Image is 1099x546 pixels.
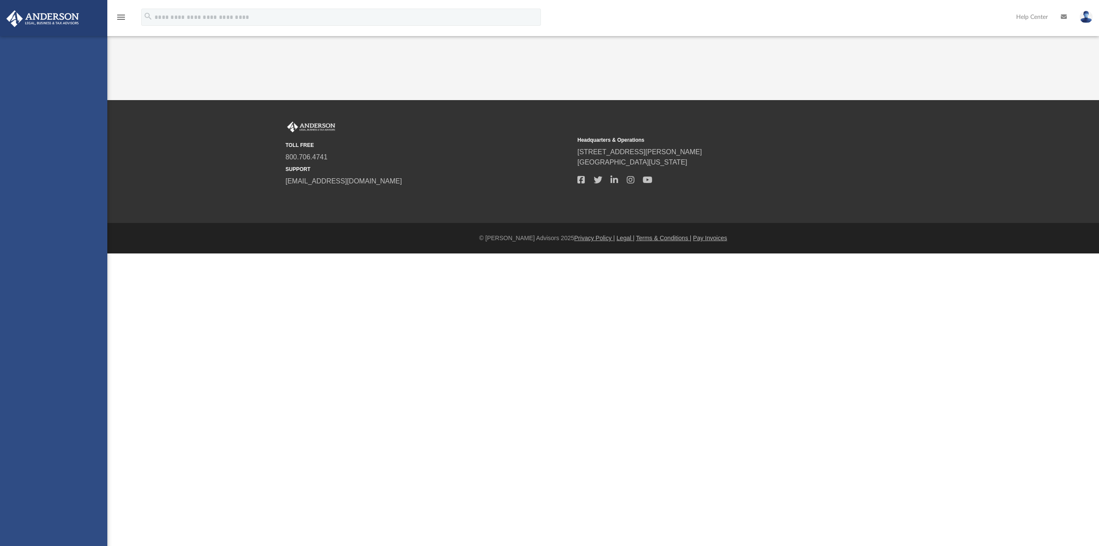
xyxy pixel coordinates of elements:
[285,177,402,185] a: [EMAIL_ADDRESS][DOMAIN_NAME]
[577,136,863,144] small: Headquarters & Operations
[1080,11,1093,23] img: User Pic
[577,148,702,156] a: [STREET_ADDRESS][PERSON_NAME]
[107,234,1099,243] div: © [PERSON_NAME] Advisors 2025
[143,12,153,21] i: search
[577,159,687,166] a: [GEOGRAPHIC_DATA][US_STATE]
[616,235,635,241] a: Legal |
[693,235,727,241] a: Pay Invoices
[116,16,126,22] a: menu
[636,235,692,241] a: Terms & Conditions |
[4,10,82,27] img: Anderson Advisors Platinum Portal
[285,141,571,149] small: TOLL FREE
[285,165,571,173] small: SUPPORT
[285,153,328,161] a: 800.706.4741
[285,122,337,133] img: Anderson Advisors Platinum Portal
[574,235,615,241] a: Privacy Policy |
[116,12,126,22] i: menu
